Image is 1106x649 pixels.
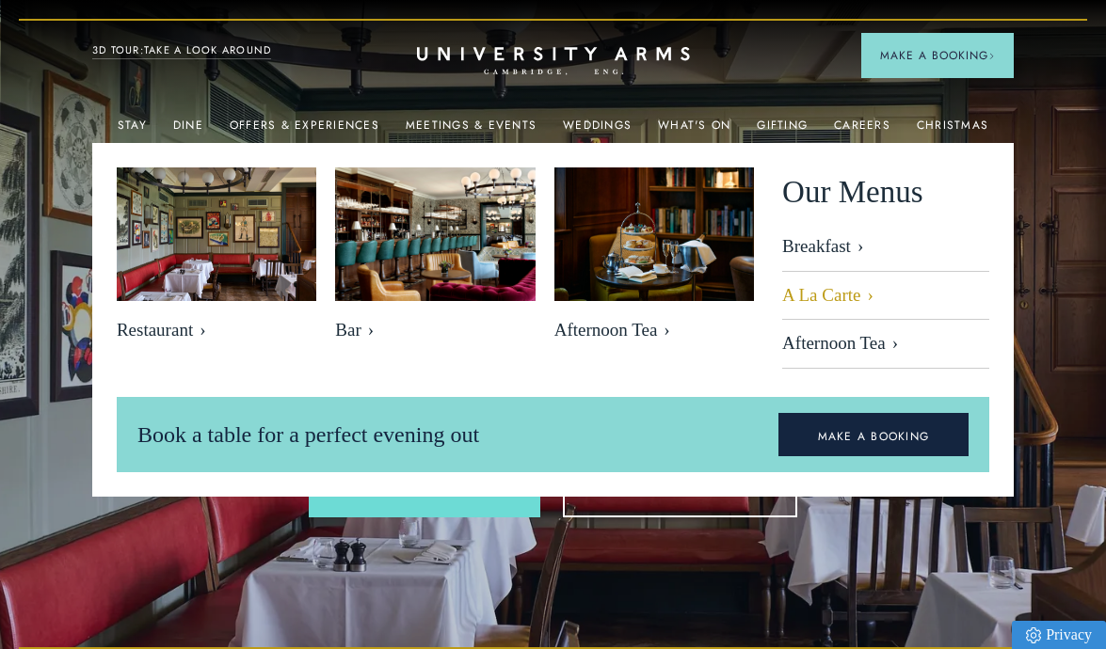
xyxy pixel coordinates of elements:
[230,119,379,143] a: Offers & Experiences
[880,47,995,64] span: Make a Booking
[118,119,147,143] a: Stay
[173,119,203,143] a: Dine
[861,33,1014,78] button: Make a BookingArrow icon
[554,320,754,341] span: Afternoon Tea
[417,47,690,76] a: Home
[137,422,479,447] span: Book a table for a perfect evening out
[834,119,890,143] a: Careers
[782,272,989,321] a: A La Carte
[782,236,989,272] a: Breakfast
[92,42,272,59] a: 3D TOUR:TAKE A LOOK AROUND
[782,167,922,217] span: Our Menus
[658,119,730,143] a: What's On
[406,119,537,143] a: Meetings & Events
[117,320,316,341] span: Restaurant
[335,167,535,350] a: image-b49cb22997400f3f08bed174b2325b8c369ebe22-8192x5461-jpg Bar
[117,167,316,301] img: image-bebfa3899fb04038ade422a89983545adfd703f7-2500x1667-jpg
[988,53,995,59] img: Arrow icon
[335,320,535,341] span: Bar
[778,413,970,456] a: MAKE A BOOKING
[554,167,754,350] a: image-eb2e3df6809416bccf7066a54a890525e7486f8d-2500x1667-jpg Afternoon Tea
[1012,621,1106,649] a: Privacy
[335,167,535,301] img: image-b49cb22997400f3f08bed174b2325b8c369ebe22-8192x5461-jpg
[117,167,316,350] a: image-bebfa3899fb04038ade422a89983545adfd703f7-2500x1667-jpg Restaurant
[757,119,808,143] a: Gifting
[917,119,988,143] a: Christmas
[563,119,632,143] a: Weddings
[782,320,989,369] a: Afternoon Tea
[1026,627,1041,643] img: Privacy
[554,167,754,301] img: image-eb2e3df6809416bccf7066a54a890525e7486f8d-2500x1667-jpg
